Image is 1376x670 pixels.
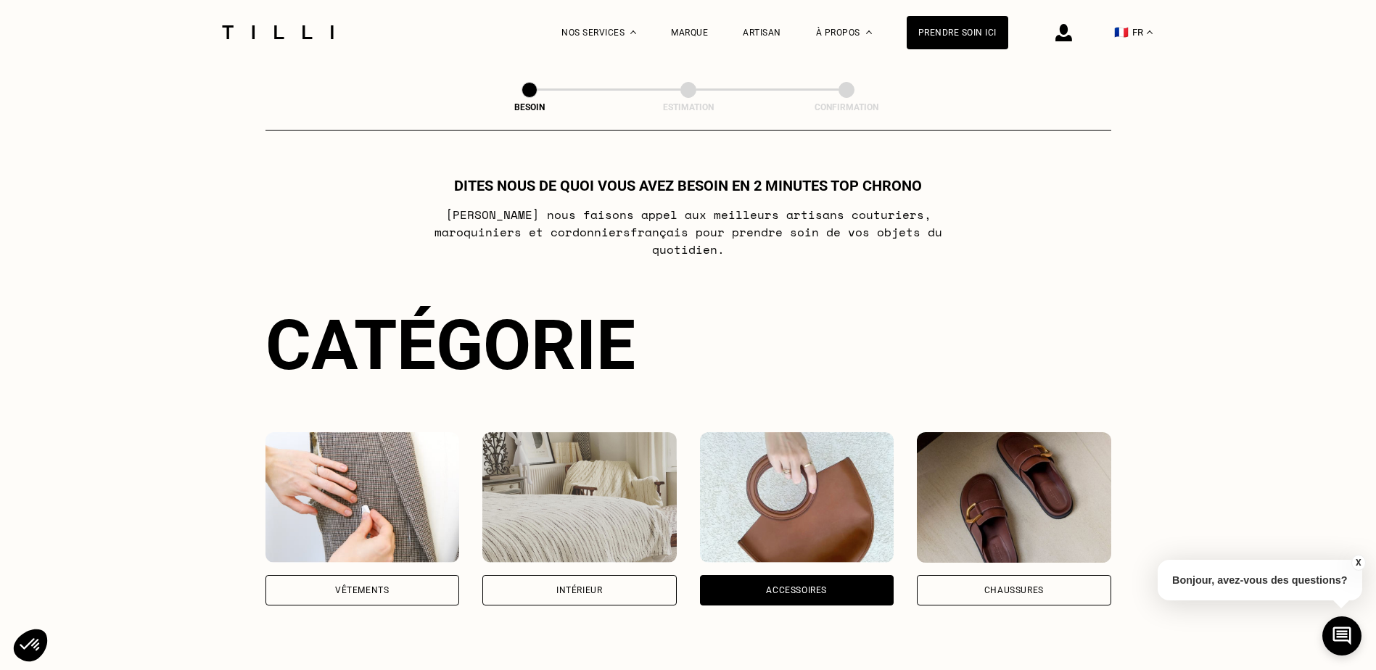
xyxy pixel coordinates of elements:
div: Confirmation [774,102,919,112]
img: Accessoires [700,432,894,563]
img: Intérieur [482,432,677,563]
img: Chaussures [917,432,1111,563]
div: Chaussures [984,586,1044,595]
button: X [1351,555,1365,571]
div: Catégorie [265,305,1111,386]
img: Menu déroulant [630,30,636,34]
a: Marque [671,28,708,38]
div: Estimation [616,102,761,112]
p: Bonjour, avez-vous des questions? [1158,560,1362,600]
a: Prendre soin ici [907,16,1008,49]
img: icône connexion [1055,24,1072,41]
img: Logo du service de couturière Tilli [217,25,339,39]
a: Artisan [743,28,781,38]
p: [PERSON_NAME] nous faisons appel aux meilleurs artisans couturiers , maroquiniers et cordonniers ... [400,206,976,258]
div: Besoin [457,102,602,112]
img: Vêtements [265,432,460,563]
span: 🇫🇷 [1114,25,1129,39]
h1: Dites nous de quoi vous avez besoin en 2 minutes top chrono [454,177,922,194]
div: Intérieur [556,586,602,595]
img: menu déroulant [1147,30,1153,34]
div: Vêtements [335,586,389,595]
div: Accessoires [766,586,827,595]
img: Menu déroulant à propos [866,30,872,34]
